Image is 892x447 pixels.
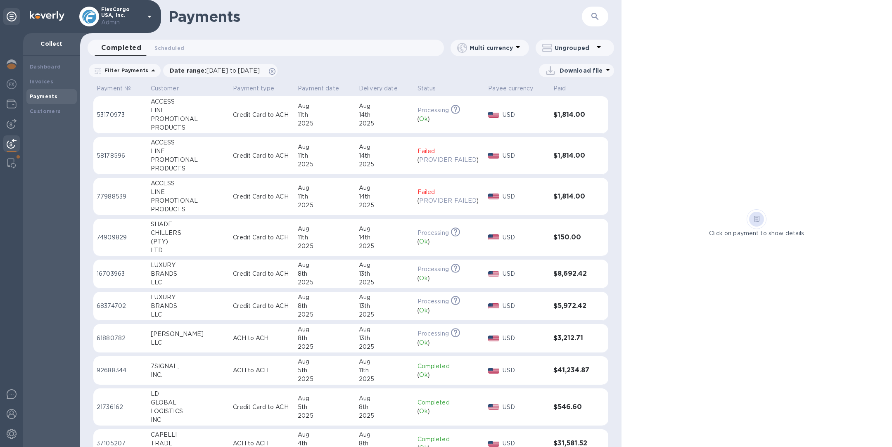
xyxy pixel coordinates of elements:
[359,394,411,403] div: Aug
[233,192,291,201] p: Credit Card to ACH
[359,310,411,319] div: 2025
[151,115,227,123] div: PROMOTIONAL
[233,111,291,119] p: Credit Card to ACH
[151,97,227,106] div: ACCESS
[151,293,227,302] div: LUXURY
[154,44,184,52] span: Scheduled
[298,84,339,93] p: Payment date
[359,184,411,192] div: Aug
[418,156,482,164] div: ( )
[298,302,352,310] div: 8th
[298,151,352,160] div: 11th
[553,84,577,93] span: Paid
[359,430,411,439] div: Aug
[151,237,227,246] div: (PTY)
[151,362,227,371] div: 7SIGNAL,
[151,156,227,164] div: PROMOTIONAL
[97,84,131,93] p: Payment №
[97,403,144,412] p: 21736162
[151,310,227,319] div: LLC
[503,366,547,375] p: USD
[298,143,352,151] div: Aug
[359,242,411,251] div: 2025
[488,441,499,447] img: USD
[560,66,603,75] p: Download file
[488,303,499,309] img: USD
[151,416,227,424] div: INC
[359,343,411,351] div: 2025
[151,229,227,237] div: CHILLERS
[298,160,352,169] div: 2025
[151,407,227,416] div: LOGISTICS
[3,8,20,25] div: Unpin categories
[298,357,352,366] div: Aug
[359,84,398,93] p: Delivery date
[488,368,499,374] img: USD
[151,371,227,379] div: INC.
[233,151,291,160] p: Credit Card to ACH
[298,403,352,412] div: 5th
[418,329,449,338] p: Processing
[419,274,427,283] p: Ok
[359,325,411,334] div: Aug
[101,67,148,74] p: Filter Payments
[298,325,352,334] div: Aug
[553,302,591,310] h3: $5,972.42
[30,11,64,21] img: Logo
[418,188,482,196] p: Failed
[298,375,352,383] div: 2025
[298,242,352,251] div: 2025
[97,270,144,278] p: 16703963
[359,302,411,310] div: 13th
[418,297,449,306] p: Processing
[359,334,411,343] div: 13th
[151,196,227,205] div: PROMOTIONAL
[101,42,141,54] span: Completed
[298,293,352,302] div: Aug
[419,306,427,315] p: Ok
[488,271,499,277] img: USD
[151,205,227,214] div: PRODUCTS
[418,338,482,347] div: ( )
[151,188,227,196] div: LINE
[419,237,427,246] p: Ok
[298,343,352,351] div: 2025
[418,371,482,379] div: ( )
[359,278,411,287] div: 2025
[418,196,482,205] div: ( )
[298,310,352,319] div: 2025
[470,44,513,52] p: Multi currency
[418,407,482,416] div: ( )
[298,225,352,233] div: Aug
[503,302,547,310] p: USD
[233,233,291,242] p: Credit Card to ACH
[488,194,499,199] img: USD
[553,111,591,119] h3: $1,814.00
[553,152,591,160] h3: $1,814.00
[359,111,411,119] div: 14th
[97,302,144,310] p: 68374702
[298,84,350,93] span: Payment date
[298,366,352,375] div: 5th
[553,84,566,93] p: Paid
[418,84,436,93] p: Status
[359,201,411,210] div: 2025
[418,398,482,407] p: Completed
[30,40,74,48] p: Collect
[553,403,591,411] h3: $546.60
[151,278,227,287] div: LLC
[151,147,227,156] div: LINE
[151,430,227,439] div: CAPELLI
[418,306,482,315] div: ( )
[151,390,227,398] div: LD
[503,334,547,343] p: USD
[30,78,53,85] b: Invoices
[503,111,547,119] p: USD
[503,192,547,201] p: USD
[298,430,352,439] div: Aug
[503,151,547,160] p: USD
[233,84,274,93] p: Payment type
[97,84,142,93] span: Payment №
[101,7,142,27] p: FlexCargo USA, Inc.
[101,18,142,27] p: Admin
